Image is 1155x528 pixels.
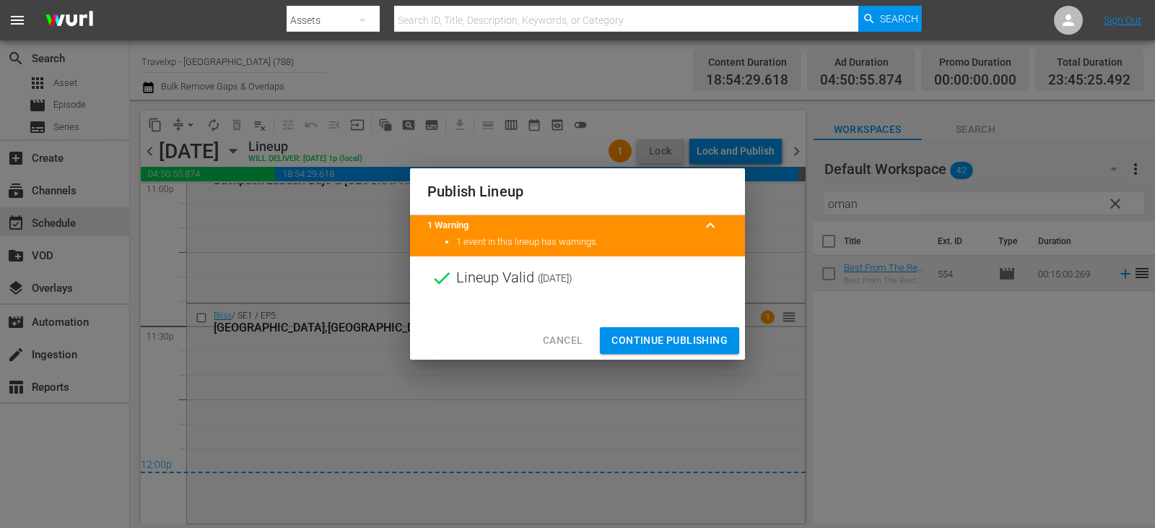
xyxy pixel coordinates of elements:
h2: Publish Lineup [427,180,728,203]
span: Search [880,6,918,32]
img: ans4CAIJ8jUAAAAAAAAAAAAAAAAAAAAAAAAgQb4GAAAAAAAAAAAAAAAAAAAAAAAAJMjXAAAAAAAAAAAAAAAAAAAAAAAAgAT5G... [35,4,104,38]
li: 1 event in this lineup has warnings. [456,235,728,249]
span: menu [9,12,26,29]
span: keyboard_arrow_up [702,217,719,234]
a: Sign Out [1104,14,1141,26]
span: Cancel [543,332,583,350]
div: Lineup Valid [410,256,745,300]
button: Cancel [531,327,594,354]
button: Continue Publishing [600,327,739,354]
title: 1 Warning [427,219,693,233]
span: ( [DATE] ) [538,267,572,289]
button: keyboard_arrow_up [693,208,728,243]
span: Continue Publishing [611,332,728,350]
